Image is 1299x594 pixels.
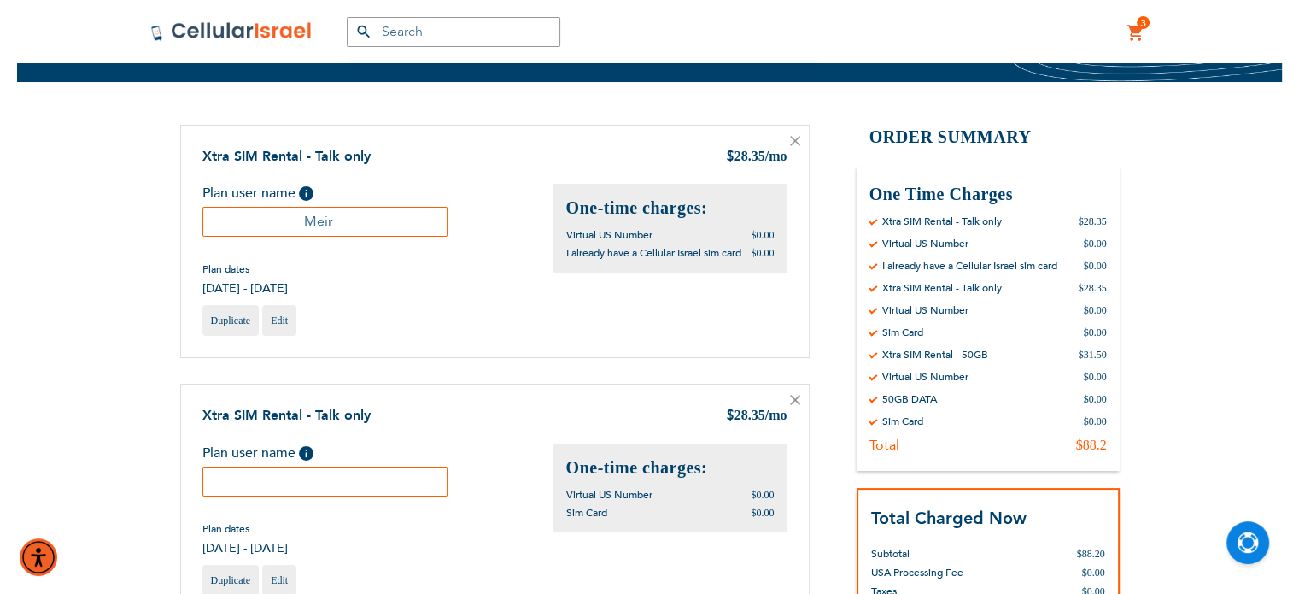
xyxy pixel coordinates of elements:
div: Virtual US Number [882,303,968,317]
span: Plan dates [202,522,288,536]
div: $0.00 [1084,303,1107,317]
div: Xtra SIM Rental - Talk only [882,215,1002,228]
span: Plan user name [202,184,295,203]
div: Sim Card [882,415,923,428]
span: 3 [1140,16,1146,30]
div: $0.00 [1084,415,1107,428]
span: $ [726,148,734,168]
div: $28.35 [1079,281,1107,295]
span: Plan user name [202,444,295,462]
a: Duplicate [202,305,260,336]
div: I already have a Cellular Israel sim card [882,259,1057,273]
a: Xtra SIM Rental - Talk only [202,406,371,425]
span: Sim Card [566,506,607,520]
a: 3 [1126,23,1145,44]
span: Edit [271,315,288,326]
div: Accessibility Menu [20,538,57,576]
span: Help [299,186,313,201]
span: Duplicate [211,574,251,586]
span: Virtual US Number [566,488,652,502]
div: Total [869,437,899,454]
div: Sim Card [882,326,923,339]
h3: One Time Charges [869,183,1107,206]
span: Help [299,446,313,461]
div: $28.35 [1079,215,1107,228]
span: $0.00 [752,507,775,519]
span: /mo [765,408,787,422]
a: Edit [262,305,296,336]
h2: One-time charges: [566,456,775,479]
div: Xtra SIM Rental - 50GB [882,348,988,362]
span: $88.20 [1077,548,1105,560]
div: $0.00 [1084,370,1107,384]
h2: Order Summary [857,125,1120,150]
div: Xtra SIM Rental - Talk only [882,281,1002,295]
h2: One-time charges: [566,197,775,220]
span: [DATE] - [DATE] [202,540,288,556]
span: $0.00 [752,229,775,241]
div: $0.00 [1084,392,1107,406]
input: Search [347,17,560,47]
span: Plan dates [202,262,288,276]
strong: Total Charged Now [871,507,1027,530]
span: Edit [271,574,288,586]
div: Virtual US Number [882,237,968,250]
div: $88.2 [1076,437,1107,454]
span: $0.00 [752,489,775,501]
div: $0.00 [1084,326,1107,339]
span: Duplicate [211,315,251,326]
span: USA Processing Fee [871,566,963,579]
div: $0.00 [1084,237,1107,250]
div: Virtual US Number [882,370,968,384]
div: 50GB DATA [882,392,937,406]
div: $31.50 [1079,348,1107,362]
span: $0.00 [1082,567,1105,579]
span: Virtual US Number [566,228,652,242]
span: /mo [765,149,787,163]
span: [DATE] - [DATE] [202,280,288,297]
div: 28.35 [726,147,787,168]
span: $ [726,407,734,426]
img: Cellular Israel Logo [150,21,313,42]
th: Subtotal [871,532,1027,563]
a: Xtra SIM Rental - Talk only [202,147,371,166]
div: 28.35 [726,406,787,426]
span: I already have a Cellular Israel sim card [566,246,741,260]
div: $0.00 [1084,259,1107,273]
span: $0.00 [752,247,775,259]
